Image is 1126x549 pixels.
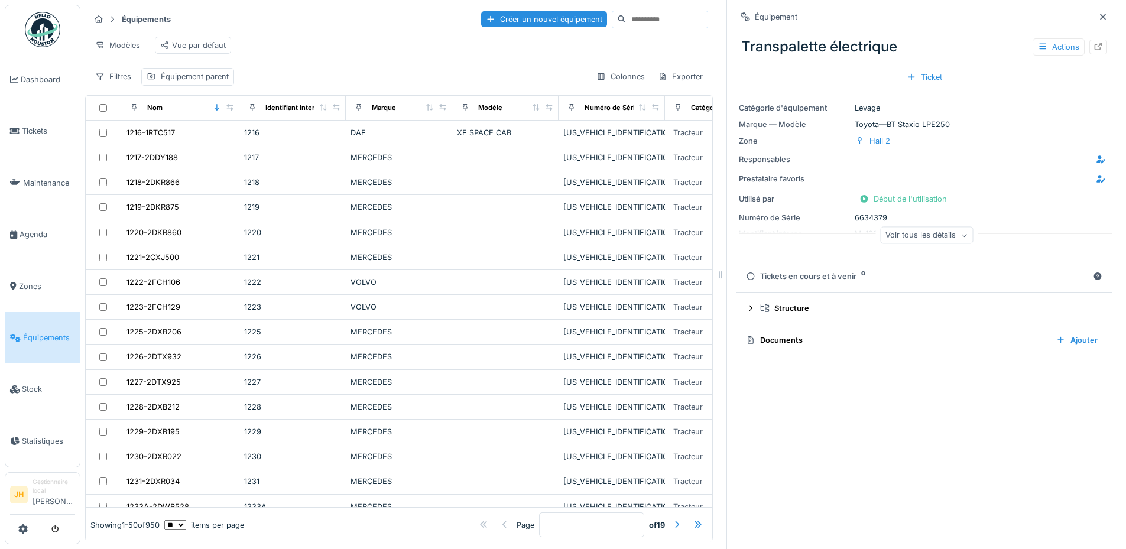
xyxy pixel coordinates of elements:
div: Tracteur [673,326,703,337]
div: Transpalette électrique [736,31,1112,62]
div: Nom [147,103,163,113]
div: Voir tous les détails [880,227,973,244]
div: [US_VEHICLE_IDENTIFICATION_NUMBER] [563,326,660,337]
div: 1233A [244,501,341,512]
div: MERCEDES [351,252,447,263]
a: JH Gestionnaire local[PERSON_NAME] [10,477,75,515]
summary: Structure [741,297,1107,319]
div: 1230-2DXR022 [126,451,181,462]
div: 1233A-2DWB528 [126,501,189,512]
div: Tracteur [673,177,703,188]
div: 1220 [244,227,341,238]
div: 1218-2DKR866 [126,177,180,188]
div: VOLVO [351,301,447,313]
div: 1227 [244,376,341,388]
div: MERCEDES [351,326,447,337]
div: [US_VEHICLE_IDENTIFICATION_NUMBER] [563,451,660,462]
a: Stock [5,363,80,415]
div: Catégorie d'équipement [739,102,850,113]
div: 1231-2DXR034 [126,476,180,487]
div: Modèle [478,103,502,113]
strong: Équipements [117,14,176,25]
div: 1226 [244,351,341,362]
span: Agenda [20,229,75,240]
div: Filtres [90,68,137,85]
div: Marque — Modèle [739,119,850,130]
summary: Tickets en cours et à venir0 [741,265,1107,287]
div: Toyota — BT Staxio LPE250 [739,119,1109,130]
div: 1217 [244,152,341,163]
div: [US_VEHICLE_IDENTIFICATION_NUMBER] [563,501,660,512]
div: 1223-2FCH129 [126,301,180,313]
a: Tickets [5,105,80,157]
div: DAF [351,127,447,138]
div: MERCEDES [351,426,447,437]
div: [US_VEHICLE_IDENTIFICATION_NUMBER] [563,202,660,213]
div: 1218 [244,177,341,188]
div: MERCEDES [351,202,447,213]
a: Maintenance [5,157,80,209]
div: Actions [1033,38,1085,56]
div: 1219 [244,202,341,213]
div: Tracteur [673,401,703,412]
div: 1222-2FCH106 [126,277,180,288]
a: Zones [5,261,80,312]
div: MERCEDES [351,451,447,462]
div: Zone [739,135,850,147]
div: Ajouter [1052,332,1102,348]
div: Vue par défaut [160,40,226,51]
div: Équipement [755,11,797,22]
div: Numéro de Série [739,212,850,223]
div: MERCEDES [351,401,447,412]
div: [US_VEHICLE_IDENTIFICATION_NUMBER] [563,152,660,163]
a: Statistiques [5,415,80,467]
div: 1231 [244,476,341,487]
div: Tracteur [673,127,703,138]
span: Statistiques [22,436,75,447]
div: MERCEDES [351,476,447,487]
div: Tracteur [673,376,703,388]
div: Ticket [902,69,947,85]
div: MERCEDES [351,227,447,238]
div: Colonnes [591,68,650,85]
div: Identifiant interne [265,103,323,113]
summary: DocumentsAjouter [741,329,1107,351]
div: MERCEDES [351,501,447,512]
div: 1229 [244,426,341,437]
div: [US_VEHICLE_IDENTIFICATION_NUMBER] [563,252,660,263]
li: [PERSON_NAME] [33,477,75,512]
div: Équipement parent [161,71,229,82]
div: 1225-2DXB206 [126,326,181,337]
div: Tracteur [673,252,703,263]
div: Début de l'utilisation [855,191,952,207]
div: MERCEDES [351,376,447,388]
span: Équipements [23,332,75,343]
span: Tickets [22,125,75,137]
div: Documents [746,334,1047,346]
div: Créer un nouvel équipement [481,11,607,27]
div: [US_VEHICLE_IDENTIFICATION_NUMBER] [563,127,660,138]
div: MERCEDES [351,152,447,163]
div: Gestionnaire local [33,477,75,496]
div: [US_VEHICLE_IDENTIFICATION_NUMBER] [563,476,660,487]
div: Marque [372,103,396,113]
div: [US_VEHICLE_IDENTIFICATION_NUMBER] [563,351,660,362]
div: Utilisé par [739,193,850,204]
div: 1221 [244,252,341,263]
a: Agenda [5,209,80,260]
a: Dashboard [5,54,80,105]
div: 1225 [244,326,341,337]
div: Levage [739,102,1109,113]
div: Tracteur [673,451,703,462]
span: Zones [19,281,75,292]
div: 1230 [244,451,341,462]
div: [US_VEHICLE_IDENTIFICATION_NUMBER] [563,277,660,288]
div: 1228 [244,401,341,412]
div: Numéro de Série [585,103,639,113]
div: MERCEDES [351,351,447,362]
a: Équipements [5,312,80,363]
div: 1223 [244,301,341,313]
div: 1221-2CXJ500 [126,252,179,263]
img: Badge_color-CXgf-gQk.svg [25,12,60,47]
span: Stock [22,384,75,395]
